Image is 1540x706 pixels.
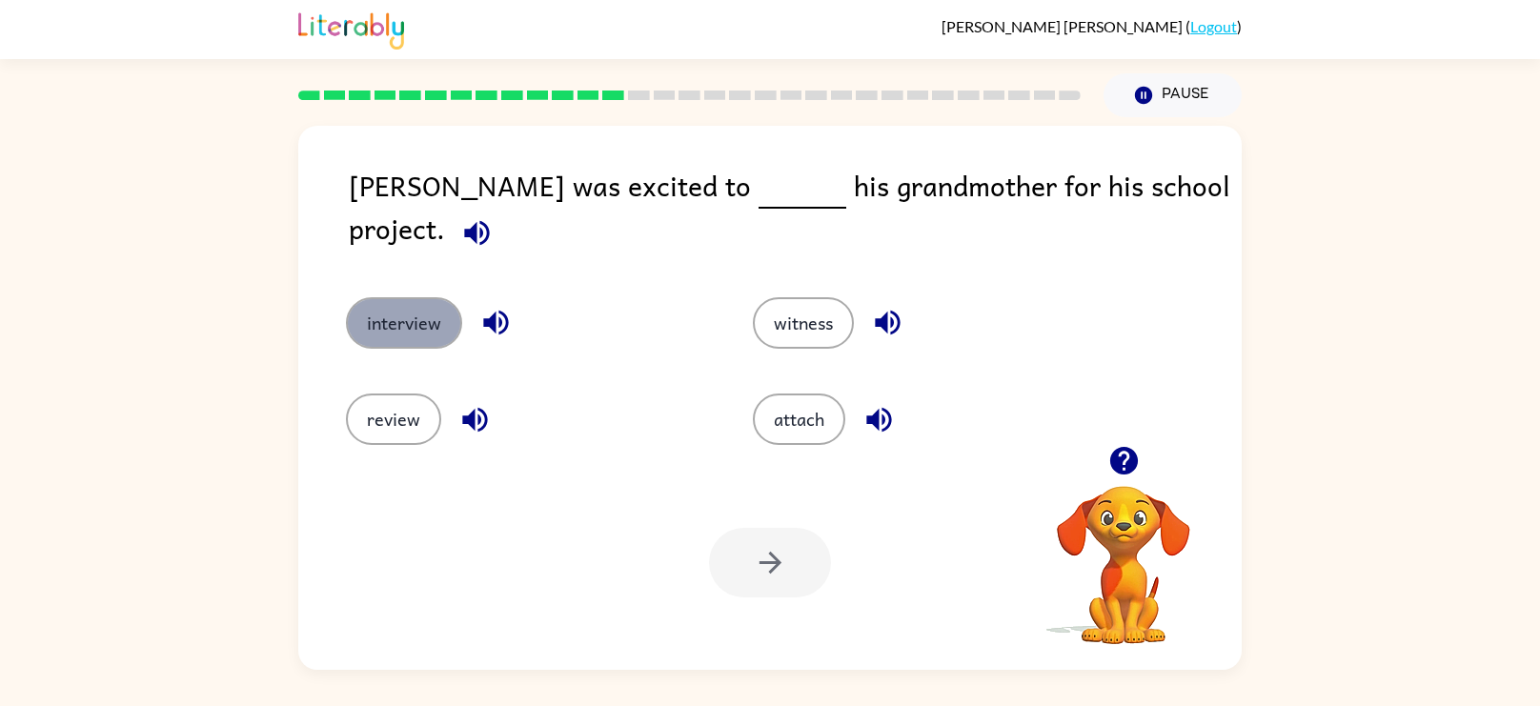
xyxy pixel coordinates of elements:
button: witness [753,297,854,349]
button: attach [753,393,845,445]
div: [PERSON_NAME] was excited to his grandmother for his school project. [349,164,1242,259]
div: ( ) [942,17,1242,35]
video: Your browser must support playing .mp4 files to use Literably. Please try using another browser. [1028,456,1219,647]
button: interview [346,297,462,349]
button: review [346,393,441,445]
span: [PERSON_NAME] [PERSON_NAME] [942,17,1185,35]
button: Pause [1104,73,1242,117]
img: Literably [298,8,404,50]
a: Logout [1190,17,1237,35]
